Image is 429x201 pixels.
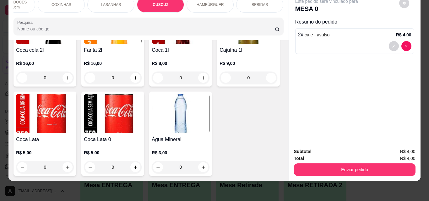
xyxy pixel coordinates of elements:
[220,46,277,54] h4: Cajuína 1l
[305,32,329,37] span: cafe - avulso
[152,46,209,54] h4: Coca 1l
[52,2,71,7] p: COXINHAS
[294,156,304,161] strong: Total
[298,31,330,39] p: 2 x
[17,162,27,172] button: decrease-product-quantity
[153,2,168,7] p: CUSCUZ
[84,46,142,54] h4: Fanta 2l
[153,162,163,172] button: decrease-product-quantity
[16,136,74,143] h4: Coca Lata
[84,136,142,143] h4: Coca Lata 0
[198,162,208,172] button: increase-product-quantity
[101,2,121,7] p: LASANHAS
[16,46,74,54] h4: Coca cola 2l
[198,73,208,83] button: increase-product-quantity
[85,162,95,172] button: decrease-product-quantity
[266,73,276,83] button: increase-product-quantity
[221,73,231,83] button: decrease-product-quantity
[152,94,209,133] img: product-image
[84,60,142,66] p: R$ 16,00
[16,94,74,133] img: product-image
[389,41,399,51] button: decrease-product-quantity
[152,60,209,66] p: R$ 8,00
[84,94,142,133] img: product-image
[17,20,35,25] label: Pesquisa
[400,155,415,162] span: R$ 4,00
[16,150,74,156] p: R$ 5,00
[295,4,358,13] p: MESA 0
[295,18,414,26] p: Resumo do pedido
[396,32,411,38] p: R$ 4,00
[152,150,209,156] p: R$ 3,00
[62,73,73,83] button: increase-product-quantity
[400,148,415,155] span: R$ 4,00
[152,136,209,143] h4: Água Mineral
[220,60,277,66] p: R$ 9,00
[17,26,275,32] input: Pesquisa
[16,60,74,66] p: R$ 16,00
[252,2,268,7] p: BEBIDAS
[197,2,224,7] p: HAMBÚRGUER
[17,73,27,83] button: decrease-product-quantity
[153,73,163,83] button: decrease-product-quantity
[294,163,415,176] button: Enviar pedido
[62,162,73,172] button: increase-product-quantity
[85,73,95,83] button: decrease-product-quantity
[401,41,411,51] button: decrease-product-quantity
[130,162,140,172] button: increase-product-quantity
[130,73,140,83] button: increase-product-quantity
[294,149,312,154] strong: Subtotal
[84,150,142,156] p: R$ 5,00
